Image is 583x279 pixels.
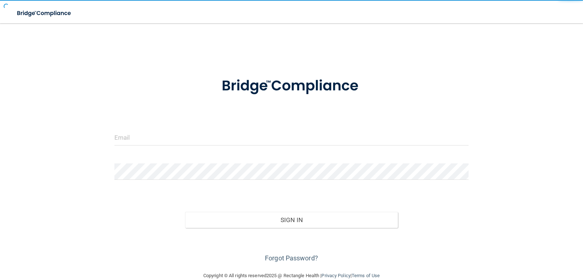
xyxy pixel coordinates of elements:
img: bridge_compliance_login_screen.278c3ca4.svg [11,6,78,21]
img: bridge_compliance_login_screen.278c3ca4.svg [207,67,376,105]
a: Forgot Password? [265,254,318,262]
input: Email [114,129,469,146]
a: Terms of Use [352,273,380,278]
button: Sign In [185,212,398,228]
a: Privacy Policy [321,273,350,278]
